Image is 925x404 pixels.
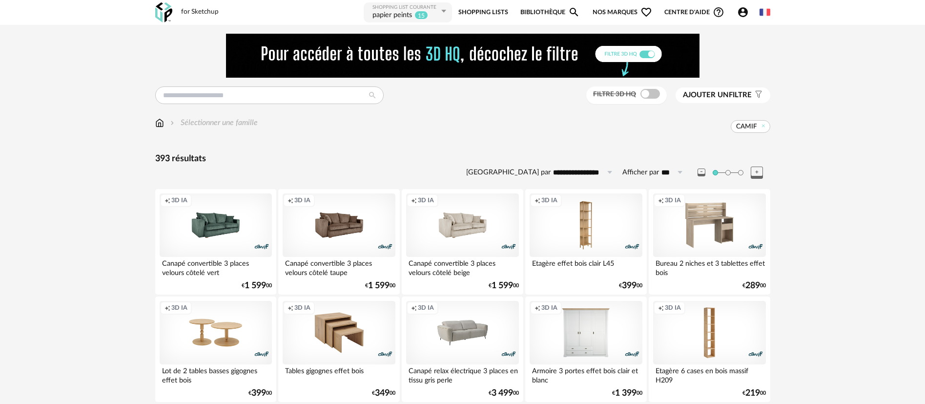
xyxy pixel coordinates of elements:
[402,189,523,295] a: Creation icon 3D IA Canapé convertible 3 places velours côtelé beige €1 59900
[593,91,636,98] span: Filtre 3D HQ
[171,196,187,204] span: 3D IA
[155,189,276,295] a: Creation icon 3D IA Canapé convertible 3 places velours côtelé vert €1 59900
[418,304,434,312] span: 3D IA
[248,390,272,397] div: € 00
[713,6,724,18] span: Help Circle Outline icon
[294,196,310,204] span: 3D IA
[612,390,642,397] div: € 00
[745,390,760,397] span: 219
[530,257,642,276] div: Etagère effet bois clair L45
[168,117,176,128] img: svg+xml;base64,PHN2ZyB3aWR0aD0iMTYiIGhlaWdodD0iMTYiIHZpZXdCb3g9IjAgMCAxNiAxNiIgZmlsbD0ibm9uZSIgeG...
[375,390,390,397] span: 349
[372,11,412,21] div: papier peints
[226,34,699,78] img: FILTRE%20HQ%20NEW_V1%20(4).gif
[242,282,272,289] div: € 00
[181,8,219,17] div: for Sketchup
[406,257,518,276] div: Canapé convertible 3 places velours côtelé beige
[736,122,757,131] span: CAMIF
[676,87,770,103] button: Ajouter unfiltre Filter icon
[665,196,681,204] span: 3D IA
[402,297,523,402] a: Creation icon 3D IA Canapé relax électrique 3 places en tissu gris perle €3 49900
[622,282,637,289] span: 399
[171,304,187,312] span: 3D IA
[278,189,399,295] a: Creation icon 3D IA Canapé convertible 3 places velours côtelé taupe €1 59900
[489,282,519,289] div: € 00
[245,282,266,289] span: 1 599
[737,6,749,18] span: Account Circle icon
[489,390,519,397] div: € 00
[752,90,763,100] span: Filter icon
[593,1,652,23] span: Nos marques
[534,304,540,312] span: Creation icon
[742,390,766,397] div: € 00
[615,390,637,397] span: 1 399
[251,390,266,397] span: 399
[155,153,770,165] div: 393 résultats
[653,364,765,384] div: Etagère 6 cases en bois massif H209
[414,11,428,20] sup: 15
[418,196,434,204] span: 3D IA
[640,6,652,18] span: Heart Outline icon
[760,7,770,18] img: fr
[665,304,681,312] span: 3D IA
[283,364,395,384] div: Tables gigognes effet bois
[458,1,508,23] a: Shopping Lists
[653,257,765,276] div: Bureau 2 niches et 3 tablettes effet bois
[658,304,664,312] span: Creation icon
[541,196,557,204] span: 3D IA
[492,282,513,289] span: 1 599
[683,90,752,100] span: filtre
[658,196,664,204] span: Creation icon
[164,304,170,312] span: Creation icon
[155,297,276,402] a: Creation icon 3D IA Lot de 2 tables basses gigognes effet bois €39900
[288,304,293,312] span: Creation icon
[534,196,540,204] span: Creation icon
[168,117,258,128] div: Sélectionner une famille
[520,1,580,23] a: BibliothèqueMagnify icon
[164,196,170,204] span: Creation icon
[372,390,395,397] div: € 00
[530,364,642,384] div: Armoire 3 portes effet bois clair et blanc
[283,257,395,276] div: Canapé convertible 3 places velours côtelé taupe
[622,168,659,177] label: Afficher par
[466,168,551,177] label: [GEOGRAPHIC_DATA] par
[568,6,580,18] span: Magnify icon
[664,6,724,18] span: Centre d'aideHelp Circle Outline icon
[372,4,439,11] div: Shopping List courante
[411,196,417,204] span: Creation icon
[737,6,753,18] span: Account Circle icon
[368,282,390,289] span: 1 599
[288,196,293,204] span: Creation icon
[492,390,513,397] span: 3 499
[406,364,518,384] div: Canapé relax électrique 3 places en tissu gris perle
[278,297,399,402] a: Creation icon 3D IA Tables gigognes effet bois €34900
[365,282,395,289] div: € 00
[294,304,310,312] span: 3D IA
[525,297,646,402] a: Creation icon 3D IA Armoire 3 portes effet bois clair et blanc €1 39900
[683,91,729,99] span: Ajouter un
[155,2,172,22] img: OXP
[619,282,642,289] div: € 00
[160,364,272,384] div: Lot de 2 tables basses gigognes effet bois
[155,117,164,128] img: svg+xml;base64,PHN2ZyB3aWR0aD0iMTYiIGhlaWdodD0iMTciIHZpZXdCb3g9IjAgMCAxNiAxNyIgZmlsbD0ibm9uZSIgeG...
[525,189,646,295] a: Creation icon 3D IA Etagère effet bois clair L45 €39900
[649,189,770,295] a: Creation icon 3D IA Bureau 2 niches et 3 tablettes effet bois €28900
[411,304,417,312] span: Creation icon
[541,304,557,312] span: 3D IA
[742,282,766,289] div: € 00
[160,257,272,276] div: Canapé convertible 3 places velours côtelé vert
[745,282,760,289] span: 289
[649,297,770,402] a: Creation icon 3D IA Etagère 6 cases en bois massif H209 €21900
